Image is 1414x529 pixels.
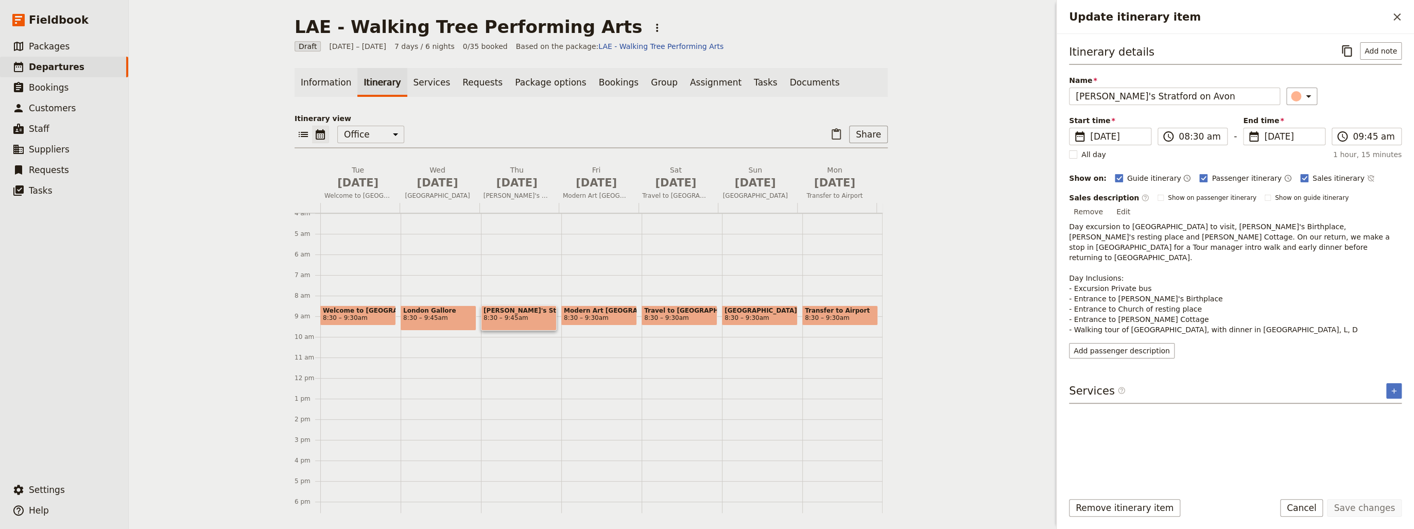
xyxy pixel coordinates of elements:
[1090,130,1145,143] span: [DATE]
[400,165,479,203] button: Wed [DATE][GEOGRAPHIC_DATA]
[29,62,84,72] span: Departures
[407,68,457,97] a: Services
[29,505,49,516] span: Help
[827,126,845,143] button: Paste itinerary item
[1117,386,1126,395] span: ​
[783,68,846,97] a: Documents
[1069,44,1154,60] h3: Itinerary details
[484,307,554,314] span: [PERSON_NAME]'s Stratford on Avon
[1069,193,1149,203] label: Sales description
[642,165,709,191] h2: Sat
[801,165,868,191] h2: Mon
[1286,88,1317,105] button: ​
[1183,172,1191,184] button: Time shown on guide itinerary
[481,305,557,331] div: [PERSON_NAME]'s Stratford on Avon8:30 – 9:45am
[29,165,69,175] span: Requests
[1141,194,1149,202] span: ​
[394,41,455,52] span: 7 days / 6 nights
[1264,130,1319,143] span: [DATE]
[403,307,474,314] span: London Gallore
[593,68,645,97] a: Bookings
[312,126,329,143] button: Calendar view
[29,41,70,52] span: Packages
[1386,383,1402,399] button: Add service inclusion
[559,192,634,200] span: Modern Art [GEOGRAPHIC_DATA]
[479,165,559,203] button: Thu [DATE][PERSON_NAME]'s Stratford on Avon
[563,165,630,191] h2: Fri
[722,305,798,326] div: [GEOGRAPHIC_DATA]8:30 – 9:30am
[1069,115,1151,126] span: Start time
[484,175,550,191] span: [DATE]
[29,485,65,495] span: Settings
[320,165,400,203] button: Tue [DATE]Welcome to [GEOGRAPHIC_DATA]
[295,230,320,238] div: 5 am
[1313,173,1365,183] span: Sales itinerary
[357,68,407,97] a: Itinerary
[295,271,320,279] div: 7 am
[1081,149,1106,160] span: All day
[638,192,713,200] span: Travel to [GEOGRAPHIC_DATA]
[324,165,391,191] h2: Tue
[320,305,396,326] div: Welcome to [GEOGRAPHIC_DATA]8:30 – 9:30am
[1069,383,1126,399] h3: Services
[1074,130,1086,143] span: ​
[1069,343,1175,359] button: Add passenger description
[456,68,509,97] a: Requests
[644,307,715,314] span: Travel to [GEOGRAPHIC_DATA]
[1069,88,1280,105] input: Name
[1360,42,1402,60] button: Add note
[748,68,784,97] a: Tasks
[684,68,748,97] a: Assignment
[721,165,788,191] h2: Sun
[295,16,642,37] h1: LAE - Walking Tree Performing Arts
[484,165,550,191] h2: Thu
[1292,90,1315,103] div: ​
[29,124,49,134] span: Staff
[29,103,76,113] span: Customers
[295,126,312,143] button: List view
[329,41,386,52] span: [DATE] – [DATE]
[1069,223,1392,334] span: Day excursion to [GEOGRAPHIC_DATA] to visit, [PERSON_NAME]'s Birthplace, [PERSON_NAME]'s resting ...
[1336,130,1349,143] span: ​
[644,314,689,321] span: 8:30 – 9:30am
[638,165,717,203] button: Sat [DATE]Travel to [GEOGRAPHIC_DATA]
[1338,42,1356,60] button: Copy itinerary item
[1280,499,1323,517] button: Cancel
[717,165,797,203] button: Sun [DATE][GEOGRAPHIC_DATA]
[645,68,684,97] a: Group
[29,82,68,93] span: Bookings
[295,477,320,485] div: 5 pm
[323,307,393,314] span: Welcome to [GEOGRAPHIC_DATA]
[295,68,357,97] a: Information
[1248,130,1260,143] span: ​
[295,41,321,52] span: Draft
[295,374,320,382] div: 12 pm
[802,305,878,326] div: Transfer to Airport8:30 – 9:30am
[1284,172,1292,184] button: Time shown on passenger itinerary
[320,192,395,200] span: Welcome to [GEOGRAPHIC_DATA]
[295,209,320,217] div: 4 am
[295,312,320,320] div: 9 am
[29,144,70,155] span: Suppliers
[564,307,634,314] span: Modern Art [GEOGRAPHIC_DATA]
[1069,499,1180,517] button: Remove itinerary item
[849,126,888,143] button: Share
[1353,130,1395,143] input: ​
[401,305,476,331] div: London Gallore8:30 – 9:45am
[1243,115,1325,126] span: End time
[295,415,320,423] div: 2 pm
[805,307,875,314] span: Transfer to Airport
[484,314,554,321] span: 8:30 – 9:45am
[29,185,53,196] span: Tasks
[1367,172,1375,184] button: Time not shown on sales itinerary
[805,314,850,321] span: 8:30 – 9:30am
[323,314,368,321] span: 8:30 – 9:30am
[797,165,876,203] button: Mon [DATE]Transfer to Airport
[563,175,630,191] span: [DATE]
[509,68,592,97] a: Package options
[1069,204,1108,219] button: Remove
[295,353,320,362] div: 11 am
[295,456,320,465] div: 4 pm
[1333,149,1402,160] span: 1 hour, 15 minutes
